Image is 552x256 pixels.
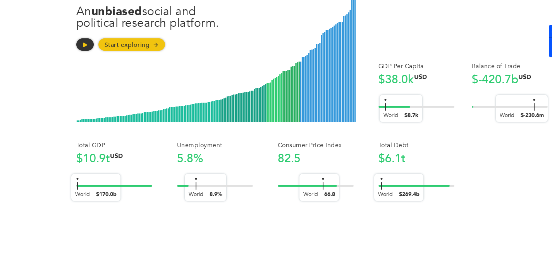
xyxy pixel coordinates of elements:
h3: GDP Per Capita [378,63,454,69]
sup: USD [518,73,531,81]
span: 5.8% [177,153,203,165]
span: $10.9t [76,153,110,165]
span: 82.5 [278,153,301,165]
sup: USD [414,73,427,81]
span: $6.1t [378,153,406,165]
sup: USD [110,152,123,160]
h3: Total GDP [76,142,152,148]
h3: Consumer Price Index [278,142,354,148]
span: $-420.7b [472,74,518,86]
a: Start exploring [98,38,165,51]
h3: Total Debt [378,142,454,148]
h3: Balance of Trade [472,63,548,69]
h3: Unemployment [177,142,253,148]
span: $38.0k [378,74,414,86]
span: World [75,192,90,197]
